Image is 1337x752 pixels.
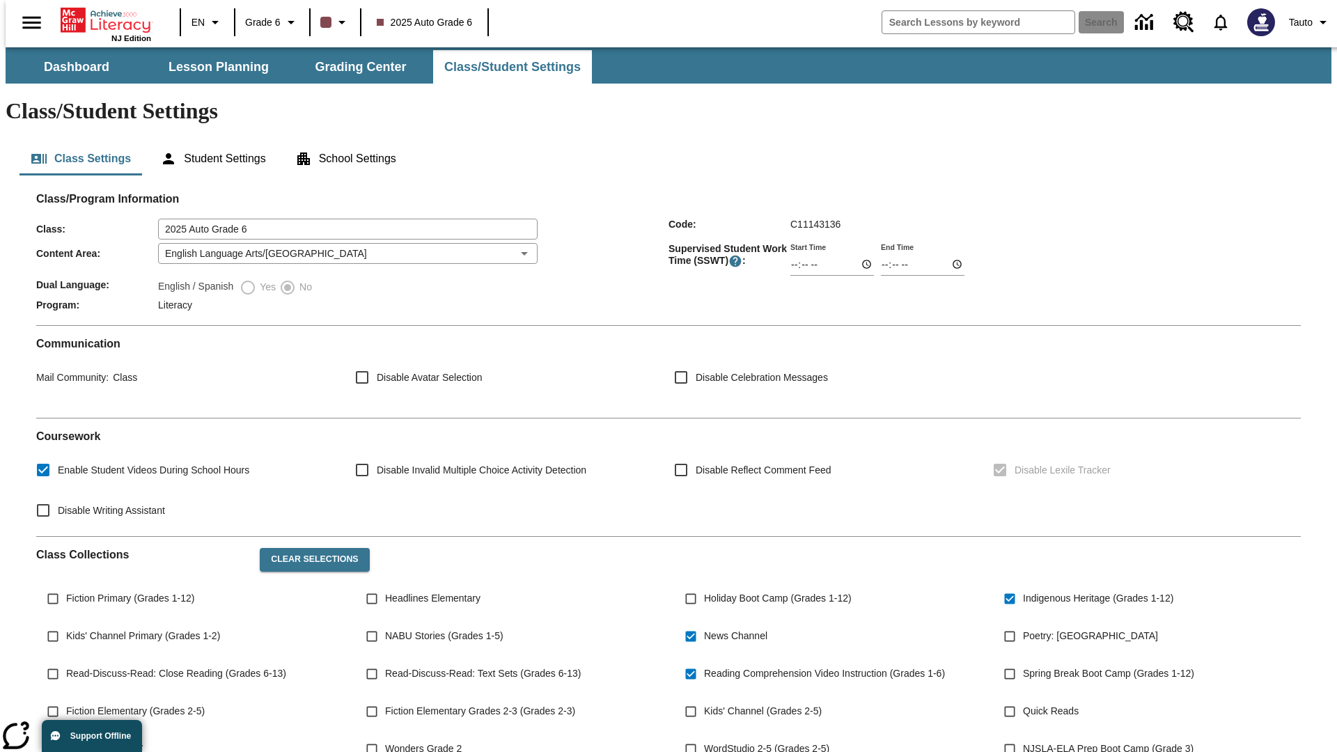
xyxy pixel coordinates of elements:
[377,463,586,478] span: Disable Invalid Multiple Choice Activity Detection
[6,47,1331,84] div: SubNavbar
[728,254,742,268] button: Supervised Student Work Time is the timeframe when students can take LevelSet and when lessons ar...
[704,666,945,681] span: Reading Comprehension Video Instruction (Grades 1-6)
[260,548,369,572] button: Clear Selections
[256,280,276,295] span: Yes
[66,591,194,606] span: Fiction Primary (Grades 1-12)
[790,219,840,230] span: C11143136
[385,591,480,606] span: Headlines Elementary
[385,666,581,681] span: Read-Discuss-Read: Text Sets (Grades 6-13)
[70,731,131,741] span: Support Offline
[149,50,288,84] button: Lesson Planning
[36,279,158,290] span: Dual Language :
[109,372,137,383] span: Class
[1239,4,1283,40] button: Select a new avatar
[385,629,503,643] span: NABU Stories (Grades 1-5)
[158,279,233,296] label: English / Spanish
[66,704,205,719] span: Fiction Elementary (Grades 2-5)
[377,370,483,385] span: Disable Avatar Selection
[284,142,407,175] button: School Settings
[704,704,822,719] span: Kids' Channel (Grades 2-5)
[185,10,230,35] button: Language: EN, Select a language
[58,503,165,518] span: Disable Writing Assistant
[245,15,281,30] span: Grade 6
[882,11,1074,33] input: search field
[36,224,158,235] span: Class :
[1203,4,1239,40] a: Notifications
[61,5,151,42] div: Home
[42,720,142,752] button: Support Offline
[66,666,286,681] span: Read-Discuss-Read: Close Reading (Grades 6-13)
[1015,463,1111,478] span: Disable Lexile Tracker
[58,463,249,478] span: Enable Student Videos During School Hours
[158,299,192,311] span: Literacy
[668,243,790,268] span: Supervised Student Work Time (SSWT) :
[1247,8,1275,36] img: Avatar
[1283,10,1337,35] button: Profile/Settings
[19,142,1318,175] div: Class/Student Settings
[696,463,831,478] span: Disable Reflect Comment Feed
[7,50,146,84] button: Dashboard
[36,337,1301,350] h2: Communication
[66,629,220,643] span: Kids' Channel Primary (Grades 1-2)
[36,430,1301,525] div: Coursework
[36,430,1301,443] h2: Course work
[790,242,826,252] label: Start Time
[704,629,767,643] span: News Channel
[158,243,538,264] div: English Language Arts/[GEOGRAPHIC_DATA]
[36,299,158,311] span: Program :
[696,370,828,385] span: Disable Celebration Messages
[11,2,52,43] button: Open side menu
[61,6,151,34] a: Home
[1023,591,1173,606] span: Indigenous Heritage (Grades 1-12)
[385,704,575,719] span: Fiction Elementary Grades 2-3 (Grades 2-3)
[1023,629,1158,643] span: Poetry: [GEOGRAPHIC_DATA]
[19,142,142,175] button: Class Settings
[240,10,305,35] button: Grade: Grade 6, Select a grade
[149,142,276,175] button: Student Settings
[1023,704,1079,719] span: Quick Reads
[881,242,914,252] label: End Time
[36,206,1301,314] div: Class/Program Information
[36,548,249,561] h2: Class Collections
[704,591,852,606] span: Holiday Boot Camp (Grades 1-12)
[315,10,356,35] button: Class color is dark brown. Change class color
[1289,15,1313,30] span: Tauto
[377,15,473,30] span: 2025 Auto Grade 6
[433,50,592,84] button: Class/Student Settings
[36,192,1301,205] h2: Class/Program Information
[1165,3,1203,41] a: Resource Center, Will open in new tab
[36,248,158,259] span: Content Area :
[668,219,790,230] span: Code :
[291,50,430,84] button: Grading Center
[36,372,109,383] span: Mail Community :
[111,34,151,42] span: NJ Edition
[1023,666,1194,681] span: Spring Break Boot Camp (Grades 1-12)
[36,337,1301,407] div: Communication
[1127,3,1165,42] a: Data Center
[191,15,205,30] span: EN
[6,98,1331,124] h1: Class/Student Settings
[158,219,538,240] input: Class
[6,50,593,84] div: SubNavbar
[296,280,312,295] span: No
